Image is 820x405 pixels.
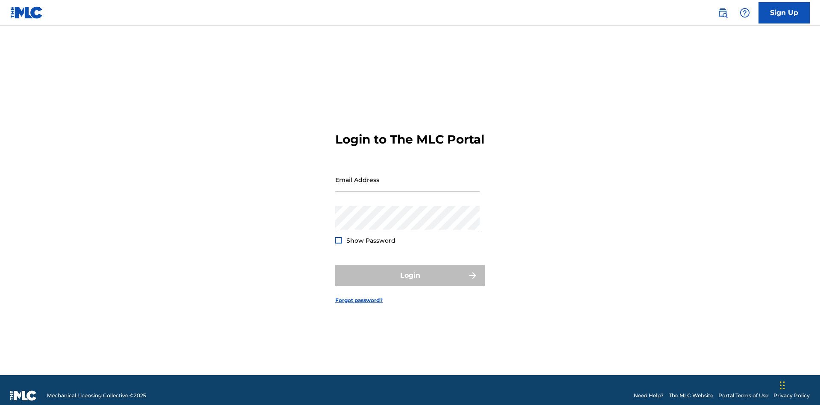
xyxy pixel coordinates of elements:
[634,392,664,399] a: Need Help?
[335,296,383,304] a: Forgot password?
[777,364,820,405] iframe: Chat Widget
[335,132,484,147] h3: Login to The MLC Portal
[10,6,43,19] img: MLC Logo
[717,8,728,18] img: search
[669,392,713,399] a: The MLC Website
[47,392,146,399] span: Mechanical Licensing Collective © 2025
[758,2,810,23] a: Sign Up
[740,8,750,18] img: help
[773,392,810,399] a: Privacy Policy
[346,237,395,244] span: Show Password
[736,4,753,21] div: Help
[718,392,768,399] a: Portal Terms of Use
[10,390,37,401] img: logo
[714,4,731,21] a: Public Search
[780,373,785,398] div: Drag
